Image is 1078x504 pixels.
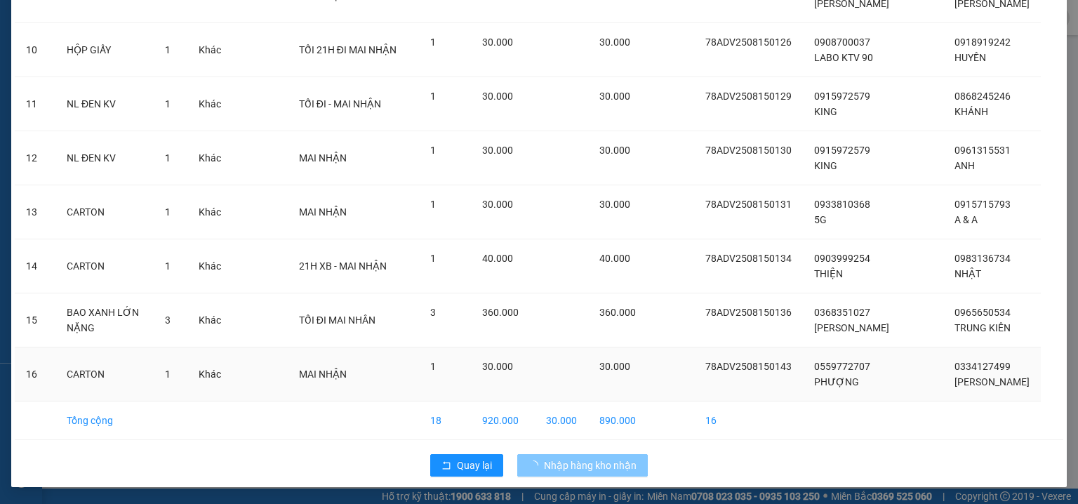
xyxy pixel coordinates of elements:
[954,106,988,117] span: KHÁNH
[954,307,1011,318] span: 0965650534
[55,23,154,77] td: HỘP GIẤY
[814,376,859,387] span: PHƯỢNG
[299,206,347,218] span: MAI NHẬN
[705,361,792,372] span: 78ADV2508150143
[705,145,792,156] span: 78ADV2508150130
[814,361,870,372] span: 0559772707
[165,44,171,55] span: 1
[482,199,513,210] span: 30.000
[599,145,630,156] span: 30.000
[165,314,171,326] span: 3
[482,145,513,156] span: 30.000
[15,185,55,239] td: 13
[705,91,792,102] span: 78ADV2508150129
[55,239,154,293] td: CARTON
[482,307,519,318] span: 360.000
[430,145,436,156] span: 1
[15,293,55,347] td: 15
[165,206,171,218] span: 1
[457,458,492,473] span: Quay lại
[814,253,870,264] span: 0903999254
[954,199,1011,210] span: 0915715793
[814,91,870,102] span: 0915972579
[471,402,535,440] td: 920.000
[544,458,637,473] span: Nhập hàng kho nhận
[15,131,55,185] td: 12
[187,239,232,293] td: Khác
[535,402,588,440] td: 30.000
[187,347,232,402] td: Khác
[482,253,513,264] span: 40.000
[299,260,387,272] span: 21H XB - MAI NHẬN
[165,260,171,272] span: 1
[430,91,436,102] span: 1
[430,37,436,48] span: 1
[814,37,870,48] span: 0908700037
[299,98,381,110] span: TỐI ĐI - MAI NHẬN
[187,131,232,185] td: Khác
[954,253,1011,264] span: 0983136734
[15,347,55,402] td: 16
[705,253,792,264] span: 78ADV2508150134
[299,152,347,164] span: MAI NHẬN
[599,91,630,102] span: 30.000
[15,239,55,293] td: 14
[814,214,827,225] span: 5G
[599,37,630,48] span: 30.000
[299,369,347,380] span: MAI NHẬN
[482,361,513,372] span: 30.000
[705,37,792,48] span: 78ADV2508150126
[814,145,870,156] span: 0915972579
[430,307,436,318] span: 3
[187,77,232,131] td: Khác
[187,185,232,239] td: Khác
[299,314,375,326] span: TỐI ĐI MAI NHÂN
[599,361,630,372] span: 30.000
[55,131,154,185] td: NL ĐEN KV
[15,23,55,77] td: 10
[55,293,154,347] td: BAO XANH LỚN NẶNG
[165,98,171,110] span: 1
[954,361,1011,372] span: 0334127499
[517,454,648,477] button: Nhập hàng kho nhận
[814,268,843,279] span: THIỆN
[705,307,792,318] span: 78ADV2508150136
[55,347,154,402] td: CARTON
[165,369,171,380] span: 1
[430,361,436,372] span: 1
[528,460,544,470] span: loading
[599,253,630,264] span: 40.000
[814,322,889,333] span: [PERSON_NAME]
[954,160,975,171] span: ANH
[814,307,870,318] span: 0368351027
[430,454,503,477] button: rollbackQuay lại
[441,460,451,472] span: rollback
[419,402,470,440] td: 18
[299,44,397,55] span: TỐI 21H ĐI MAI NHẬN
[954,37,1011,48] span: 0918919242
[694,402,803,440] td: 16
[187,23,232,77] td: Khác
[55,185,154,239] td: CARTON
[165,152,171,164] span: 1
[599,199,630,210] span: 30.000
[954,376,1030,387] span: [PERSON_NAME]
[814,52,873,63] span: LABO KTV 90
[187,293,232,347] td: Khác
[954,268,981,279] span: NHẬT
[705,199,792,210] span: 78ADV2508150131
[588,402,647,440] td: 890.000
[430,253,436,264] span: 1
[55,77,154,131] td: NL ĐEN KV
[954,91,1011,102] span: 0868245246
[814,160,837,171] span: KING
[15,77,55,131] td: 11
[814,106,837,117] span: KING
[430,199,436,210] span: 1
[954,322,1011,333] span: TRUNG KIÊN
[954,145,1011,156] span: 0961315531
[954,52,986,63] span: HUYỀN
[482,91,513,102] span: 30.000
[482,37,513,48] span: 30.000
[599,307,636,318] span: 360.000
